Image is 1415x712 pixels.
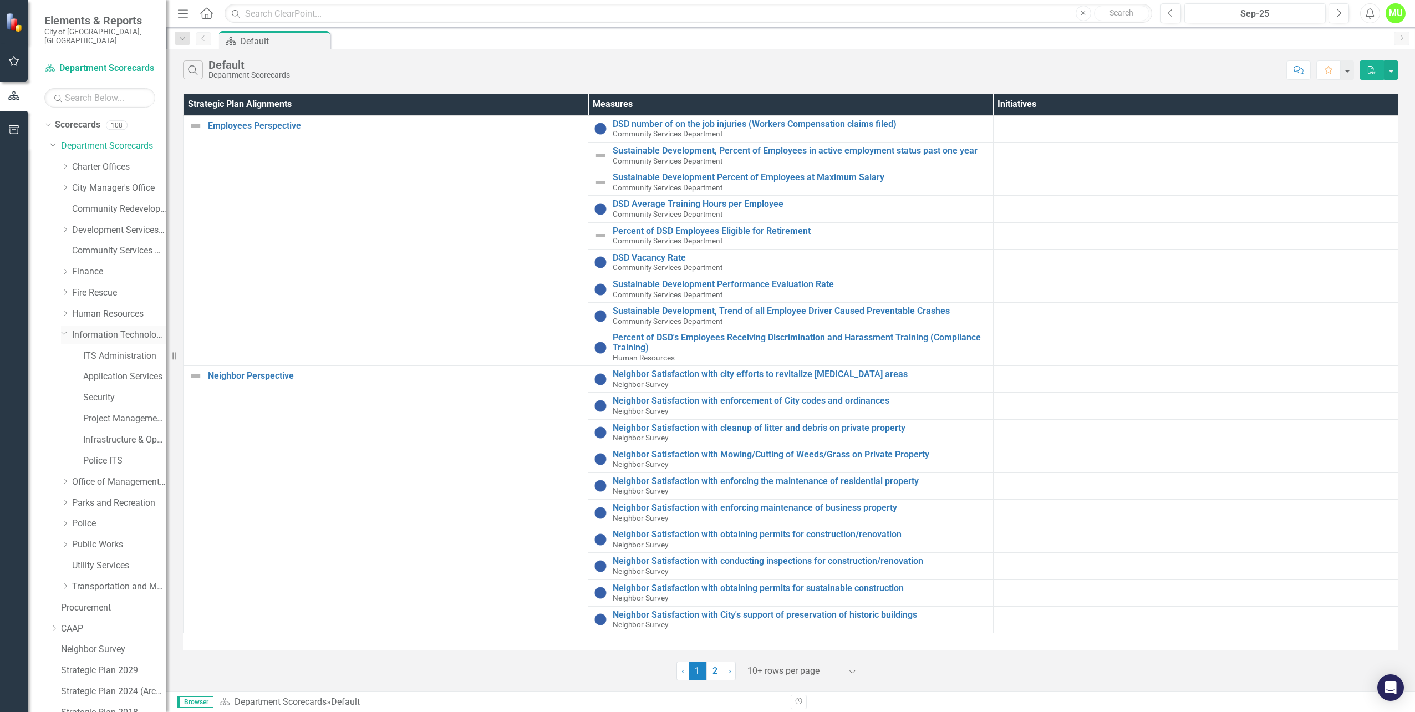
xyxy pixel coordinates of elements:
img: Information Unavailable [594,399,607,413]
img: Information Unavailable [594,122,607,135]
a: Neighbor Survey [61,643,166,656]
a: Security [83,391,166,404]
a: Sustainable Development Percent of Employees at Maximum Salary [613,172,987,182]
a: City Manager's Office [72,182,166,195]
img: Information Unavailable [594,452,607,466]
a: Strategic Plan 2029 [61,664,166,677]
a: Scorecards [55,119,100,131]
a: Strategic Plan 2024 (Archive) [61,685,166,698]
a: Police ITS [83,455,166,467]
img: Information Unavailable [594,309,607,323]
img: Not Defined [189,369,202,383]
a: Fire Rescue [72,287,166,299]
img: Information Unavailable [594,202,607,216]
a: Neighbor Satisfaction with City's support of preservation of historic buildings [613,610,987,620]
button: Sep-25 [1184,3,1326,23]
img: Not Defined [594,149,607,162]
a: DSD Vacancy Rate [613,253,987,263]
div: Department Scorecards [208,71,290,79]
img: Information Unavailable [594,341,607,354]
a: Project Management Office [83,413,166,425]
span: Neighbor Survey [613,540,668,549]
a: Parks and Recreation [72,497,166,510]
a: Development Services Department [72,224,166,237]
div: Default [240,34,327,48]
a: Neighbor Satisfaction with city efforts to revitalize [MEDICAL_DATA] areas [613,369,987,379]
a: Transportation and Mobility [72,581,166,593]
a: Neighbor Satisfaction with obtaining permits for sustainable construction [613,583,987,593]
a: Department Scorecards [235,696,327,707]
a: Percent of DSD's Employees Receiving Discrimination and Harassment Training (Compliance Training) [613,333,987,352]
a: 2 [706,662,724,680]
a: Police [72,517,166,530]
span: Community Services Department [613,317,722,326]
a: Neighbor Satisfaction with Mowing/Cutting of Weeds/Grass on Private Property [613,450,987,460]
a: Neighbor Satisfaction with enforcing maintenance of business property [613,503,987,513]
img: Information Unavailable [594,613,607,626]
span: Search [1109,8,1133,17]
a: Utility Services [72,560,166,572]
input: Search Below... [44,88,155,108]
span: Neighbor Survey [613,593,668,602]
div: Sep-25 [1188,7,1322,21]
span: Neighbor Survey [613,620,668,629]
div: Default [331,696,360,707]
a: Office of Management and Budget [72,476,166,489]
input: Search ClearPoint... [225,4,1152,23]
span: Community Services Department [613,156,722,165]
a: Neighbor Satisfaction with enforcing the maintenance of residential property [613,476,987,486]
span: Community Services Department [613,236,722,245]
span: 1 [689,662,706,680]
a: Human Resources [72,308,166,321]
span: Browser [177,696,213,708]
span: Community Services Department [613,263,722,272]
img: Not Defined [594,176,607,189]
button: Search [1094,6,1149,21]
img: Information Unavailable [594,479,607,492]
a: Procurement [61,602,166,614]
img: Information Unavailable [594,560,607,573]
a: ITS Administration [83,350,166,363]
a: CAAP [61,623,166,635]
img: Information Unavailable [594,256,607,269]
a: Community Redevelopment Agency [72,203,166,216]
a: Neighbor Satisfaction with enforcement of City codes and ordinances [613,396,987,406]
img: ClearPoint Strategy [6,13,25,32]
a: Public Works [72,538,166,551]
a: DSD number of on the job injuries (Workers Compensation claims filed) [613,119,987,129]
span: Neighbor Survey [613,380,668,389]
span: Neighbor Survey [613,486,668,495]
a: Sustainable Development Performance Evaluation Rate [613,279,987,289]
div: Open Intercom Messenger [1377,674,1404,701]
span: › [729,665,731,676]
span: Neighbor Survey [613,513,668,522]
img: Not Defined [594,229,607,242]
a: Infrastructure & Operations [83,434,166,446]
a: Employees Perspective [208,121,582,131]
img: Information Unavailable [594,283,607,296]
a: Neighbor Satisfaction with cleanup of litter and debris on private property [613,423,987,433]
a: Neighbor Satisfaction with conducting inspections for construction/renovation [613,556,987,566]
a: Percent of DSD Employees Eligible for Retirement [613,226,987,236]
a: Neighbor Perspective [208,371,582,381]
span: Elements & Reports [44,14,155,27]
span: Community Services Department [613,129,722,138]
span: Neighbor Survey [613,460,668,469]
a: Sustainable Development, Percent of Employees in active employment status past one year [613,146,987,156]
span: Community Services Department [613,290,722,299]
img: Information Unavailable [594,426,607,439]
a: DSD Average Training Hours per Employee [613,199,987,209]
button: MU [1386,3,1406,23]
a: Charter Offices [72,161,166,174]
span: Human Resources [613,353,675,362]
img: Not Defined [189,119,202,133]
img: Information Unavailable [594,533,607,546]
a: Application Services [83,370,166,383]
a: Information Technology Services [72,329,166,342]
div: » [219,696,782,709]
small: City of [GEOGRAPHIC_DATA], [GEOGRAPHIC_DATA] [44,27,155,45]
img: Information Unavailable [594,586,607,599]
img: Information Unavailable [594,506,607,520]
a: Department Scorecards [61,140,166,152]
